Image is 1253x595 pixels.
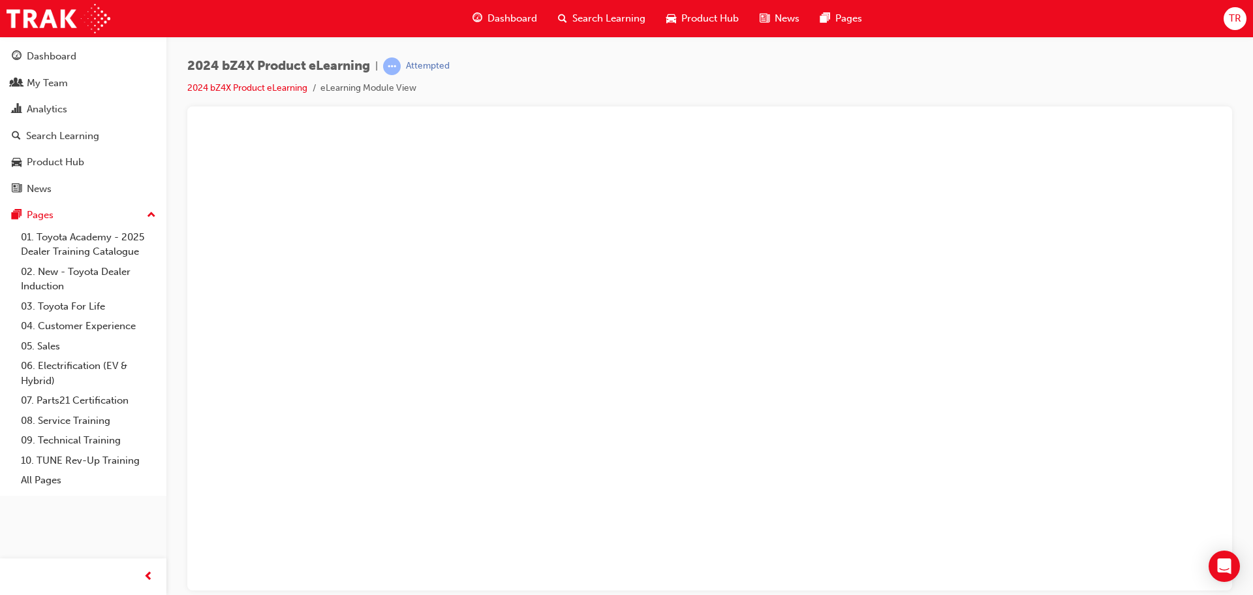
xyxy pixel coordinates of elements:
a: All Pages [16,470,161,490]
a: guage-iconDashboard [462,5,548,32]
span: car-icon [666,10,676,27]
a: 08. Service Training [16,411,161,431]
div: Open Intercom Messenger [1209,551,1240,582]
span: pages-icon [820,10,830,27]
span: Pages [835,11,862,26]
span: | [375,59,378,74]
a: search-iconSearch Learning [548,5,656,32]
span: Search Learning [572,11,645,26]
span: Product Hub [681,11,739,26]
span: people-icon [12,78,22,89]
a: 01. Toyota Academy - 2025 Dealer Training Catalogue [16,227,161,262]
button: TR [1224,7,1246,30]
a: 06. Electrification (EV & Hybrid) [16,356,161,391]
a: News [5,177,161,201]
a: Dashboard [5,44,161,69]
span: pages-icon [12,210,22,221]
img: Trak [7,4,110,33]
button: Pages [5,203,161,227]
a: 05. Sales [16,336,161,357]
span: guage-icon [12,51,22,63]
span: search-icon [12,131,21,142]
div: Product Hub [27,155,84,170]
button: DashboardMy TeamAnalyticsSearch LearningProduct HubNews [5,42,161,203]
a: 02. New - Toyota Dealer Induction [16,262,161,297]
a: 04. Customer Experience [16,316,161,336]
div: News [27,182,52,197]
div: Analytics [27,102,67,117]
div: Search Learning [26,129,99,144]
a: Product Hub [5,150,161,174]
div: Dashboard [27,49,76,64]
a: news-iconNews [749,5,810,32]
span: news-icon [12,184,22,195]
span: car-icon [12,157,22,169]
li: eLearning Module View [320,81,416,96]
a: 07. Parts21 Certification [16,391,161,411]
a: Search Learning [5,124,161,148]
a: 10. TUNE Rev-Up Training [16,451,161,471]
a: My Team [5,71,161,95]
span: guage-icon [472,10,482,27]
div: Pages [27,208,54,223]
a: 2024 bZ4X Product eLearning [187,82,307,93]
a: pages-iconPages [810,5,873,32]
a: 03. Toyota For Life [16,297,161,317]
span: learningRecordVerb_ATTEMPT-icon [383,57,401,75]
span: up-icon [147,207,156,224]
span: chart-icon [12,104,22,116]
a: car-iconProduct Hub [656,5,749,32]
span: search-icon [558,10,567,27]
div: My Team [27,76,68,91]
span: Dashboard [487,11,537,26]
span: 2024 bZ4X Product eLearning [187,59,370,74]
a: Analytics [5,97,161,121]
span: News [775,11,799,26]
a: 09. Technical Training [16,430,161,451]
div: Attempted [406,60,450,72]
span: news-icon [760,10,769,27]
span: TR [1229,11,1241,26]
span: prev-icon [144,569,153,585]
